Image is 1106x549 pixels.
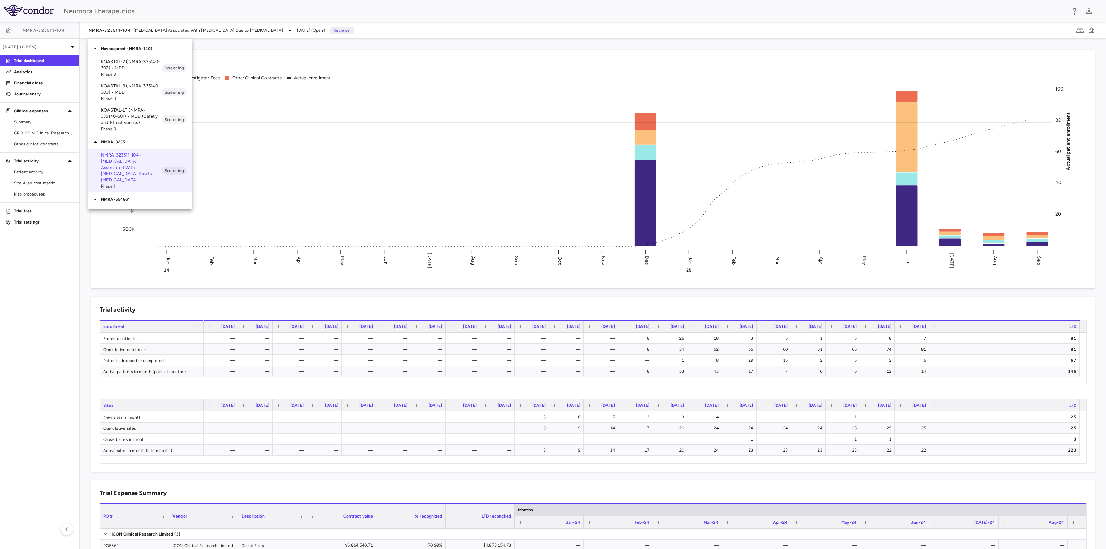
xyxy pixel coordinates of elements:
[101,152,162,183] p: NMRA-323511-104 • [MEDICAL_DATA] Associated With [MEDICAL_DATA] Due to [MEDICAL_DATA]
[88,56,192,80] div: KOASTAL-2 (NMRA-335140-302) • MDDPhase 3Screening
[88,41,192,56] div: Navacaprant (NMRA-140)
[101,196,192,202] p: NMRA-554861
[101,139,192,145] p: NMRA-323511
[101,95,162,102] span: Phase 3
[162,89,187,95] span: Screening
[162,116,187,123] span: Screening
[101,46,192,52] p: Navacaprant (NMRA-140)
[88,135,192,149] div: NMRA-323511
[162,65,187,71] span: Screening
[101,183,162,189] span: Phase 1
[162,168,187,174] span: Screening
[101,59,162,71] p: KOASTAL-2 (NMRA-335140-302) • MDD
[101,71,162,77] span: Phase 3
[88,80,192,104] div: KOASTAL-3 (NMRA-335140-303) • MDDPhase 3Screening
[101,107,162,126] p: KOASTAL-LT (NMRA-335140-501) • MDD (Safety and Effectiveness)
[88,149,192,192] div: NMRA-323511-104 • [MEDICAL_DATA] Associated With [MEDICAL_DATA] Due to [MEDICAL_DATA]Phase 1Scree...
[88,104,192,135] div: KOASTAL-LT (NMRA-335140-501) • MDD (Safety and Effectiveness)Phase 3Screening
[88,192,192,207] div: NMRA-554861
[101,83,162,95] p: KOASTAL-3 (NMRA-335140-303) • MDD
[101,126,162,132] span: Phase 3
